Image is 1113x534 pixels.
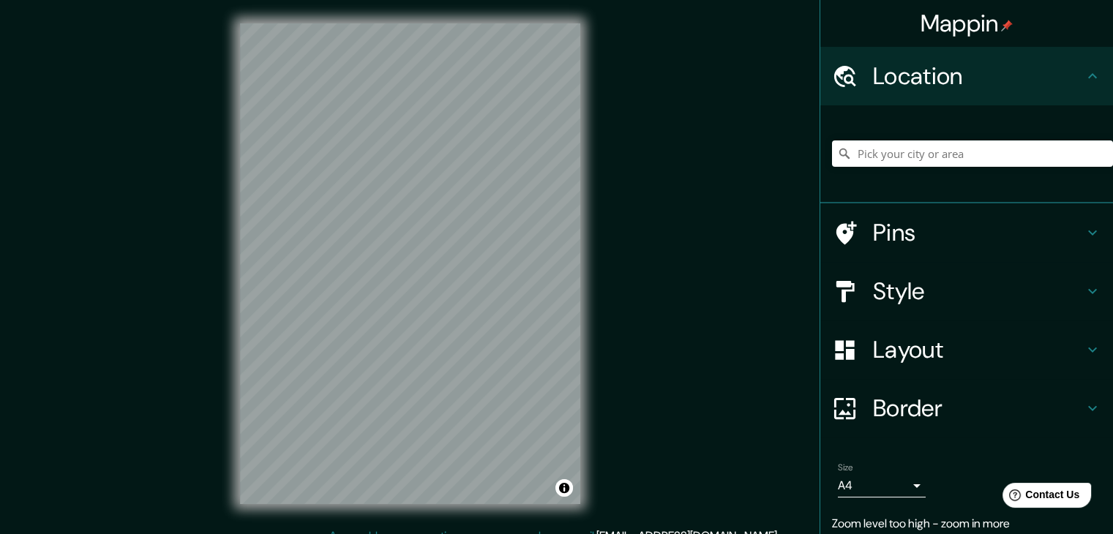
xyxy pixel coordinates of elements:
p: Zoom level too high - zoom in more [832,515,1101,533]
label: Size [838,462,853,474]
button: Toggle attribution [555,479,573,497]
img: pin-icon.png [1001,20,1013,31]
div: Layout [820,320,1113,379]
canvas: Map [240,23,580,504]
input: Pick your city or area [832,140,1113,167]
h4: Pins [873,218,1084,247]
h4: Border [873,394,1084,423]
div: Border [820,379,1113,437]
iframe: Help widget launcher [983,477,1097,518]
div: A4 [838,474,926,497]
h4: Mappin [921,9,1013,38]
h4: Style [873,277,1084,306]
div: Pins [820,203,1113,262]
div: Location [820,47,1113,105]
div: Style [820,262,1113,320]
h4: Layout [873,335,1084,364]
h4: Location [873,61,1084,91]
